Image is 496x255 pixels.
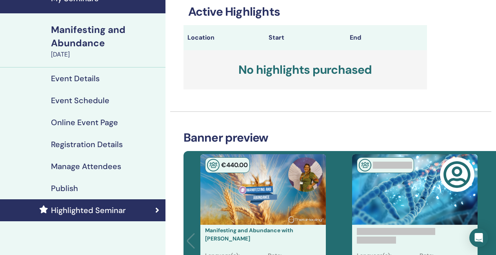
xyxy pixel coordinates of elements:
[51,74,100,83] h4: Event Details
[265,25,346,50] th: Start
[184,50,427,89] h3: No highlights purchased
[205,227,293,242] a: Manifesting and Abundance with [PERSON_NAME]
[221,161,248,169] span: € 440 .00
[207,159,220,171] img: In-Person Seminar
[288,157,323,192] img: default.jpg
[359,159,371,171] img: In-Person Seminar
[443,161,471,188] img: user-circle-regular.svg
[46,23,165,59] a: Manifesting and Abundance[DATE]
[51,162,121,171] h4: Manage Attendees
[184,5,427,19] h3: Active Highlights
[51,184,78,193] h4: Publish
[51,118,118,127] h4: Online Event Page
[346,25,427,50] th: End
[51,23,161,50] div: Manifesting and Abundance
[469,228,488,247] div: Open Intercom Messenger
[184,25,265,50] th: Location
[51,206,126,215] h4: Highlighted Seminar
[51,50,161,59] div: [DATE]
[51,140,123,149] h4: Registration Details
[51,96,109,105] h4: Event Schedule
